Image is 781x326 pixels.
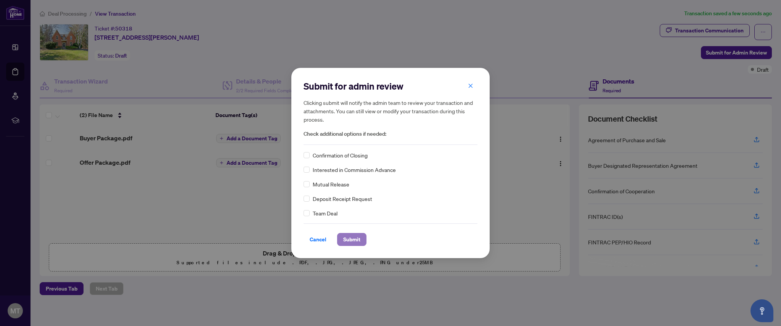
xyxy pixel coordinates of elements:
button: Cancel [304,233,333,246]
h5: Clicking submit will notify the admin team to review your transaction and attachments. You can st... [304,98,477,124]
span: Cancel [310,233,326,246]
span: Mutual Release [313,180,349,188]
button: Open asap [750,299,773,322]
h2: Submit for admin review [304,80,477,92]
span: Confirmation of Closing [313,151,368,159]
span: Check additional options if needed: [304,130,477,138]
span: Team Deal [313,209,337,217]
span: close [468,83,473,88]
button: Submit [337,233,366,246]
span: Submit [343,233,360,246]
span: Interested in Commission Advance [313,165,396,174]
span: Deposit Receipt Request [313,194,372,203]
